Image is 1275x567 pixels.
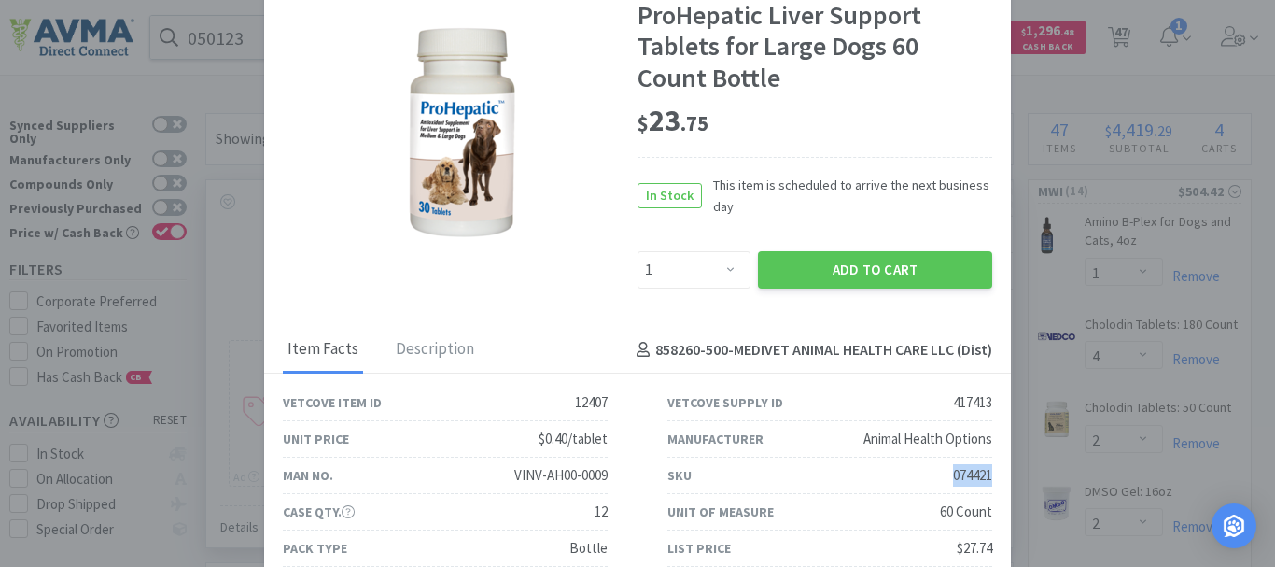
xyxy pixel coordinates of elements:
div: Description [391,327,479,374]
div: List Price [667,538,731,559]
span: This item is scheduled to arrive the next business day [702,175,992,217]
div: Pack Type [283,538,347,559]
div: Vetcove Supply ID [667,392,783,413]
div: Vetcove Item ID [283,392,382,413]
div: 12407 [575,391,608,414]
button: Add to Cart [758,251,992,289]
div: Unit Price [283,429,349,449]
span: 23 [637,102,708,139]
div: 417413 [953,391,992,414]
div: $0.40/tablet [539,428,608,450]
div: VINV-AH00-0009 [514,464,608,487]
div: Animal Health Options [863,428,992,450]
h4: 858260-500 - MEDIVET ANIMAL HEALTH CARE LLC (Dist) [629,338,992,362]
div: $27.74 [957,537,992,560]
div: Case Qty. [283,502,355,522]
div: 12 [595,501,608,523]
div: 074421 [953,464,992,487]
div: Manufacturer [667,429,764,449]
div: 60 Count [940,501,992,523]
div: SKU [667,465,692,486]
span: In Stock [638,184,701,207]
div: Unit of Measure [667,502,774,522]
img: 3dd1a1eb4d214aabbbd2509dbc1d2315_417413.png [383,15,539,248]
span: $ [637,110,649,136]
div: Man No. [283,465,333,486]
div: Bottle [569,537,608,560]
div: Item Facts [283,327,363,374]
div: Open Intercom Messenger [1212,503,1256,548]
span: . 75 [680,110,708,136]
